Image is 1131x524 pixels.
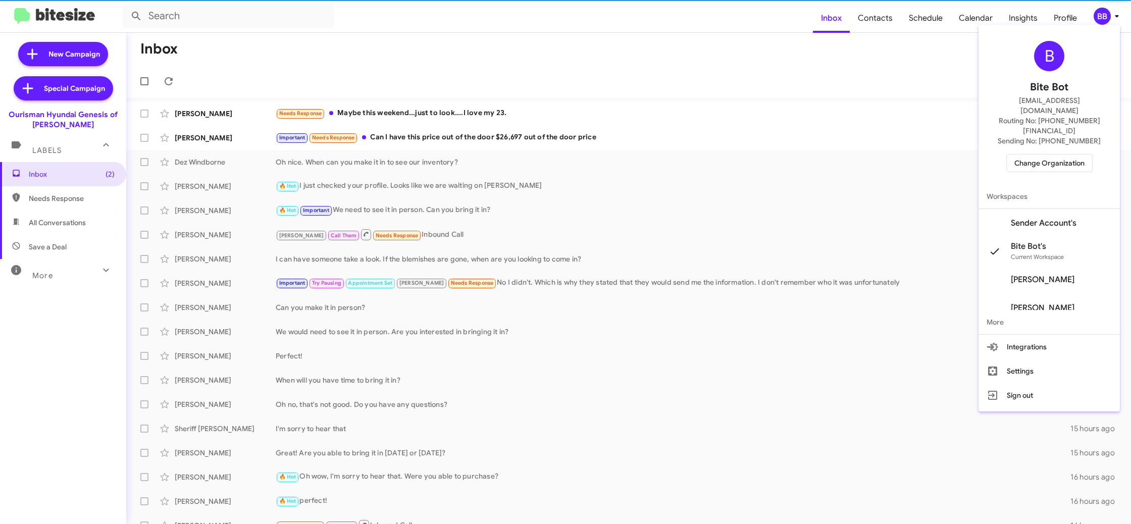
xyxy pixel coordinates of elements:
span: Sender Account's [1011,218,1076,228]
div: B [1034,41,1064,71]
button: Integrations [979,335,1120,359]
span: Bite Bot's [1011,241,1064,251]
button: Change Organization [1006,154,1093,172]
span: [EMAIL_ADDRESS][DOMAIN_NAME] [991,95,1108,116]
button: Settings [979,359,1120,383]
span: [PERSON_NAME] [1011,303,1074,313]
span: Current Workspace [1011,253,1064,260]
span: Change Organization [1014,154,1085,172]
span: [PERSON_NAME] [1011,275,1074,285]
button: Sign out [979,383,1120,407]
span: Bite Bot [1030,79,1068,95]
span: Sending No: [PHONE_NUMBER] [998,136,1101,146]
span: Workspaces [979,184,1120,208]
span: More [979,310,1120,334]
span: Routing No: [PHONE_NUMBER][FINANCIAL_ID] [991,116,1108,136]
